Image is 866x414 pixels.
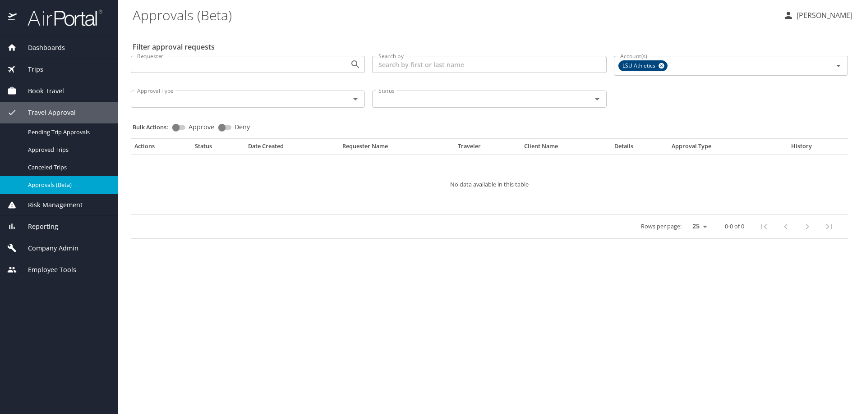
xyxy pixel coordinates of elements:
[794,10,852,21] p: [PERSON_NAME]
[133,40,215,54] h2: Filter approval requests
[771,142,832,154] th: History
[28,128,107,136] span: Pending Trip Approvals
[349,93,362,105] button: Open
[685,220,710,233] select: rows per page
[668,142,771,154] th: Approval Type
[191,142,244,154] th: Status
[641,223,682,229] p: Rows per page:
[133,1,776,29] h1: Approvals (Beta)
[131,142,848,239] table: Approval table
[832,59,845,72] button: Open
[725,223,744,229] p: 0-0 of 0
[28,163,107,172] span: Canceled Trips
[17,43,65,53] span: Dashboards
[611,142,668,154] th: Details
[17,64,43,74] span: Trips
[17,243,78,253] span: Company Admin
[244,142,338,154] th: Date Created
[158,182,821,187] p: No data available in this table
[131,142,191,154] th: Actions
[189,124,214,130] span: Approve
[235,124,250,130] span: Deny
[8,9,18,27] img: icon-airportal.png
[17,200,83,210] span: Risk Management
[28,146,107,154] span: Approved Trips
[17,86,64,96] span: Book Travel
[349,58,362,71] button: Open
[17,222,58,232] span: Reporting
[779,7,856,23] button: [PERSON_NAME]
[619,61,661,71] span: LSU Athletics
[17,265,76,275] span: Employee Tools
[591,93,603,105] button: Open
[339,142,455,154] th: Requester Name
[28,181,107,189] span: Approvals (Beta)
[521,142,611,154] th: Client Name
[454,142,521,154] th: Traveler
[17,108,76,118] span: Travel Approval
[133,123,175,131] p: Bulk Actions:
[18,9,102,27] img: airportal-logo.png
[372,56,606,73] input: Search by first or last name
[618,60,668,71] div: LSU Athletics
